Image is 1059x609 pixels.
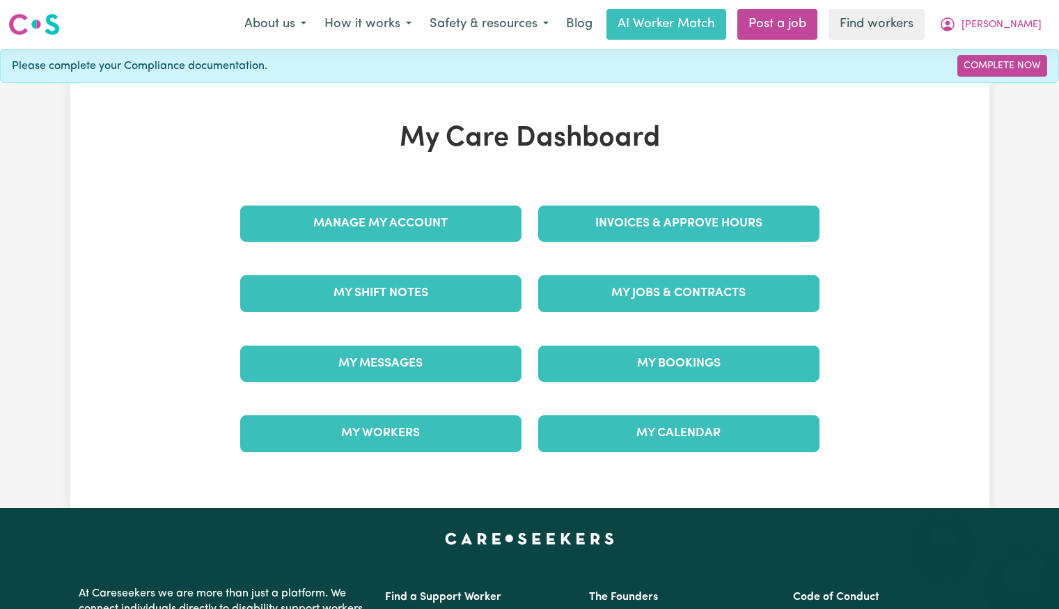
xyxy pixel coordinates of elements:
[232,122,828,155] h1: My Care Dashboard
[538,206,819,242] a: Invoices & Approve Hours
[829,9,925,40] a: Find workers
[1003,553,1048,598] iframe: Button to launch messaging window
[240,415,521,452] a: My Workers
[793,592,879,603] a: Code of Conduct
[240,346,521,382] a: My Messages
[240,206,521,242] a: Manage My Account
[606,9,726,40] a: AI Worker Match
[240,275,521,311] a: My Shift Notes
[538,275,819,311] a: My Jobs & Contracts
[235,10,315,39] button: About us
[737,9,817,40] a: Post a job
[8,12,60,37] img: Careseekers logo
[957,55,1047,77] a: Complete Now
[315,10,421,39] button: How it works
[445,533,614,544] a: Careseekers home page
[931,520,959,548] iframe: Close message
[589,592,658,603] a: The Founders
[962,17,1042,33] span: [PERSON_NAME]
[558,9,601,40] a: Blog
[930,10,1051,39] button: My Account
[12,58,267,75] span: Please complete your Compliance documentation.
[538,346,819,382] a: My Bookings
[421,10,558,39] button: Safety & resources
[8,8,60,40] a: Careseekers logo
[385,592,501,603] a: Find a Support Worker
[538,415,819,452] a: My Calendar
